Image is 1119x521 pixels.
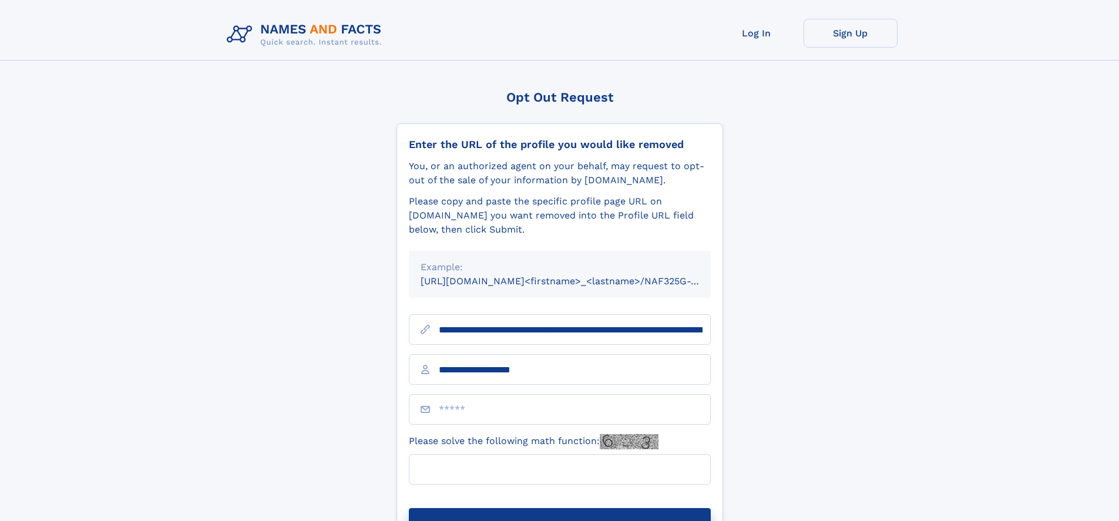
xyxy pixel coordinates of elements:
[409,138,711,151] div: Enter the URL of the profile you would like removed
[421,275,733,287] small: [URL][DOMAIN_NAME]<firstname>_<lastname>/NAF325G-xxxxxxxx
[409,194,711,237] div: Please copy and paste the specific profile page URL on [DOMAIN_NAME] you want removed into the Pr...
[222,19,391,51] img: Logo Names and Facts
[409,159,711,187] div: You, or an authorized agent on your behalf, may request to opt-out of the sale of your informatio...
[421,260,699,274] div: Example:
[396,90,723,105] div: Opt Out Request
[409,434,658,449] label: Please solve the following math function:
[710,19,804,48] a: Log In
[804,19,898,48] a: Sign Up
